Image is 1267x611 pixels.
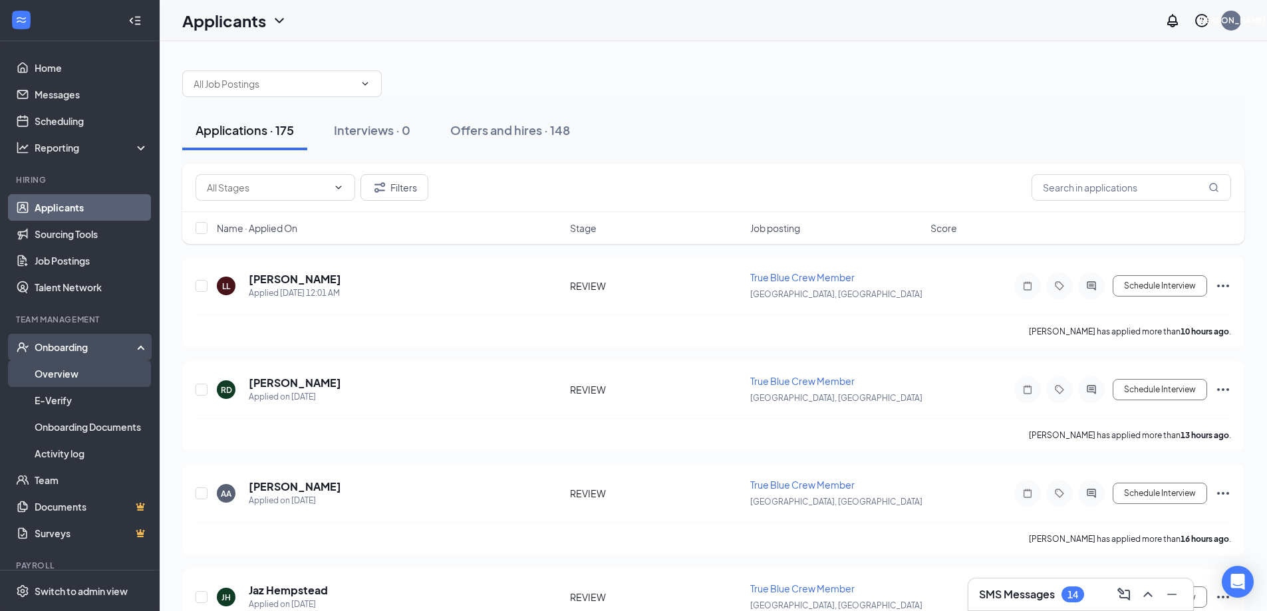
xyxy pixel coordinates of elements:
[221,592,231,603] div: JH
[249,272,341,287] h5: [PERSON_NAME]
[1032,174,1231,201] input: Search in applications
[16,314,146,325] div: Team Management
[450,122,570,138] div: Offers and hires · 148
[35,387,148,414] a: E-Verify
[222,281,230,292] div: LL
[1113,483,1207,504] button: Schedule Interview
[1165,13,1181,29] svg: Notifications
[750,600,922,610] span: [GEOGRAPHIC_DATA], [GEOGRAPHIC_DATA]
[750,497,922,507] span: [GEOGRAPHIC_DATA], [GEOGRAPHIC_DATA]
[1222,566,1254,598] div: Open Intercom Messenger
[16,340,29,354] svg: UserCheck
[1083,281,1099,291] svg: ActiveChat
[35,55,148,81] a: Home
[750,221,800,235] span: Job posting
[128,14,142,27] svg: Collapse
[1067,589,1078,600] div: 14
[570,221,597,235] span: Stage
[1020,384,1036,395] svg: Note
[249,390,341,404] div: Applied on [DATE]
[271,13,287,29] svg: ChevronDown
[1181,430,1229,440] b: 13 hours ago
[35,247,148,274] a: Job Postings
[196,122,294,138] div: Applications · 175
[35,493,148,520] a: DocumentsCrown
[570,279,742,293] div: REVIEW
[217,221,297,235] span: Name · Applied On
[35,221,148,247] a: Sourcing Tools
[1029,429,1231,441] p: [PERSON_NAME] has applied more than .
[1052,281,1067,291] svg: Tag
[249,598,328,611] div: Applied on [DATE]
[930,221,957,235] span: Score
[570,590,742,604] div: REVIEW
[1029,533,1231,545] p: [PERSON_NAME] has applied more than .
[750,375,855,387] span: True Blue Crew Member
[207,180,328,195] input: All Stages
[1052,384,1067,395] svg: Tag
[1113,275,1207,297] button: Schedule Interview
[35,340,137,354] div: Onboarding
[1181,326,1229,336] b: 10 hours ago
[570,383,742,396] div: REVIEW
[35,440,148,467] a: Activity log
[1083,384,1099,395] svg: ActiveChat
[249,479,341,494] h5: [PERSON_NAME]
[979,587,1055,602] h3: SMS Messages
[750,393,922,403] span: [GEOGRAPHIC_DATA], [GEOGRAPHIC_DATA]
[35,81,148,108] a: Messages
[750,479,855,491] span: True Blue Crew Member
[35,108,148,134] a: Scheduling
[1020,488,1036,499] svg: Note
[372,180,388,195] svg: Filter
[249,376,341,390] h5: [PERSON_NAME]
[35,194,148,221] a: Applicants
[1020,281,1036,291] svg: Note
[1215,278,1231,294] svg: Ellipses
[1215,382,1231,398] svg: Ellipses
[221,488,231,499] div: AA
[1029,326,1231,337] p: [PERSON_NAME] has applied more than .
[1208,182,1219,193] svg: MagnifyingGlass
[1052,488,1067,499] svg: Tag
[249,287,341,300] div: Applied [DATE] 12:01 AM
[35,360,148,387] a: Overview
[221,384,232,396] div: RD
[16,141,29,154] svg: Analysis
[750,289,922,299] span: [GEOGRAPHIC_DATA], [GEOGRAPHIC_DATA]
[1116,586,1132,602] svg: ComposeMessage
[1197,15,1266,26] div: [PERSON_NAME]
[194,76,354,91] input: All Job Postings
[1113,584,1135,605] button: ComposeMessage
[750,271,855,283] span: True Blue Crew Member
[750,582,855,594] span: True Blue Crew Member
[182,9,266,32] h1: Applicants
[35,274,148,301] a: Talent Network
[16,584,29,598] svg: Settings
[1137,584,1159,605] button: ChevronUp
[334,122,410,138] div: Interviews · 0
[35,467,148,493] a: Team
[35,520,148,547] a: SurveysCrown
[15,13,28,27] svg: WorkstreamLogo
[249,494,341,507] div: Applied on [DATE]
[1161,584,1183,605] button: Minimize
[1140,586,1156,602] svg: ChevronUp
[360,174,428,201] button: Filter Filters
[35,414,148,440] a: Onboarding Documents
[1215,589,1231,605] svg: Ellipses
[16,560,146,571] div: Payroll
[1164,586,1180,602] svg: Minimize
[1181,534,1229,544] b: 16 hours ago
[360,78,370,89] svg: ChevronDown
[570,487,742,500] div: REVIEW
[1113,379,1207,400] button: Schedule Interview
[333,182,344,193] svg: ChevronDown
[1194,13,1210,29] svg: QuestionInfo
[16,174,146,185] div: Hiring
[1083,488,1099,499] svg: ActiveChat
[35,141,149,154] div: Reporting
[35,584,128,598] div: Switch to admin view
[1215,485,1231,501] svg: Ellipses
[249,583,328,598] h5: Jaz Hempstead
